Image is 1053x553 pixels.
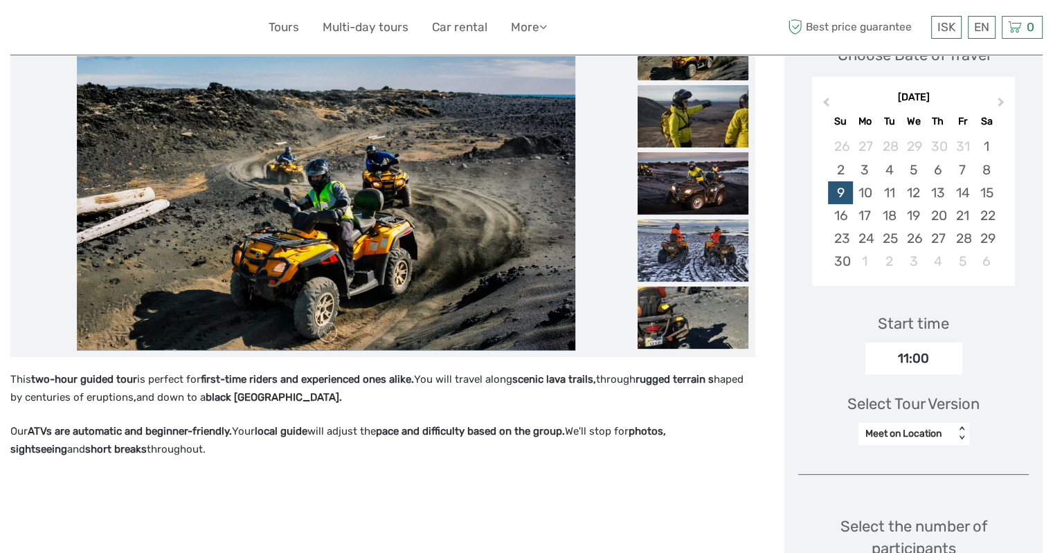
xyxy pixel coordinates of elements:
[255,425,307,437] strong: local guide
[956,426,968,441] div: < >
[828,135,852,158] div: Choose Sunday, October 26th, 2025
[865,427,948,441] div: Meet on Location
[877,204,901,227] div: Choose Tuesday, November 18th, 2025
[828,112,852,131] div: Su
[1025,20,1036,34] span: 0
[877,250,901,273] div: Choose Tuesday, December 2nd, 2025
[10,423,755,458] p: Our Your will adjust the We'll stop for and throughout.
[636,373,714,386] strong: rugged terrain s
[926,112,950,131] div: Th
[511,17,547,37] a: More
[950,112,974,131] div: Fr
[950,181,974,204] div: Choose Friday, November 14th, 2025
[991,94,1014,116] button: Next Month
[812,91,1015,105] div: [DATE]
[901,112,926,131] div: We
[877,135,901,158] div: Choose Tuesday, October 28th, 2025
[847,393,980,415] div: Select Tour Version
[877,158,901,181] div: Choose Tuesday, November 4th, 2025
[206,391,342,404] strong: black [GEOGRAPHIC_DATA].
[10,371,755,406] p: This is perfect for You will travel along through haped by centuries of eruptions and down to a
[323,17,408,37] a: Multi-day tours
[10,425,666,455] strong: photos, sightseeing
[19,24,156,35] p: We're away right now. Please check back later!
[28,425,232,437] strong: ATVs are automatic and beginner-friendly.
[638,219,748,282] img: 4f4a40c3805e4fe6bd363c7f21aa61c0_slider_thumbnail.jpeg
[878,313,949,334] div: Start time
[828,204,852,227] div: Choose Sunday, November 16th, 2025
[828,181,852,204] div: Choose Sunday, November 9th, 2025
[926,135,950,158] div: Choose Thursday, October 30th, 2025
[950,227,974,250] div: Choose Friday, November 28th, 2025
[269,17,299,37] a: Tours
[937,20,955,34] span: ISK
[975,204,999,227] div: Choose Saturday, November 22nd, 2025
[950,158,974,181] div: Choose Friday, November 7th, 2025
[901,181,926,204] div: Choose Wednesday, November 12th, 2025
[10,10,81,44] img: 632-1a1f61c2-ab70-46c5-a88f-57c82c74ba0d_logo_small.jpg
[926,204,950,227] div: Choose Thursday, November 20th, 2025
[926,227,950,250] div: Choose Thursday, November 27th, 2025
[975,112,999,131] div: Sa
[828,227,852,250] div: Choose Sunday, November 23rd, 2025
[638,287,748,349] img: e113e50b88e84ae290bf7c0d974338c5_slider_thumbnail.jpeg
[853,227,877,250] div: Choose Monday, November 24th, 2025
[975,250,999,273] div: Choose Saturday, December 6th, 2025
[877,227,901,250] div: Choose Tuesday, November 25th, 2025
[828,250,852,273] div: Choose Sunday, November 30th, 2025
[512,373,596,386] strong: scenic lava trails,
[853,204,877,227] div: Choose Monday, November 17th, 2025
[638,152,748,215] img: 044fe617f3994b6d979a8776e66bf2c7_slider_thumbnail.jpg
[31,373,137,386] strong: two-hour guided tour
[201,373,414,386] strong: first-time riders and experienced ones alike.
[638,85,748,147] img: 235a3a956d484babb45f187c5b3e4296_slider_thumbnail.jpg
[950,204,974,227] div: Choose Friday, November 21st, 2025
[975,227,999,250] div: Choose Saturday, November 29th, 2025
[950,250,974,273] div: Choose Friday, December 5th, 2025
[901,204,926,227] div: Choose Wednesday, November 19th, 2025
[926,250,950,273] div: Choose Thursday, December 4th, 2025
[975,135,999,158] div: Choose Saturday, November 1st, 2025
[950,135,974,158] div: Choose Friday, October 31st, 2025
[134,391,136,404] strong: ,
[159,21,176,38] button: Open LiveChat chat widget
[853,181,877,204] div: Choose Monday, November 10th, 2025
[901,250,926,273] div: Choose Wednesday, December 3rd, 2025
[853,250,877,273] div: Choose Monday, December 1st, 2025
[376,425,565,437] strong: pace and difficulty based on the group.
[975,158,999,181] div: Choose Saturday, November 8th, 2025
[813,94,836,116] button: Previous Month
[853,135,877,158] div: Choose Monday, October 27th, 2025
[901,158,926,181] div: Choose Wednesday, November 5th, 2025
[432,17,487,37] a: Car rental
[877,112,901,131] div: Tu
[926,158,950,181] div: Choose Thursday, November 6th, 2025
[877,181,901,204] div: Choose Tuesday, November 11th, 2025
[975,181,999,204] div: Choose Saturday, November 15th, 2025
[853,158,877,181] div: Choose Monday, November 3rd, 2025
[901,135,926,158] div: Choose Wednesday, October 29th, 2025
[784,16,928,39] span: Best price guarantee
[926,181,950,204] div: Choose Thursday, November 13th, 2025
[817,135,1011,273] div: month 2025-11
[865,343,962,374] div: 11:00
[828,158,852,181] div: Choose Sunday, November 2nd, 2025
[968,16,996,39] div: EN
[85,443,147,455] strong: short breaks
[853,112,877,131] div: Mo
[901,227,926,250] div: Choose Wednesday, November 26th, 2025
[77,18,575,350] img: 5fed0751b5114c72ba001bf50411970f_main_slider.jpeg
